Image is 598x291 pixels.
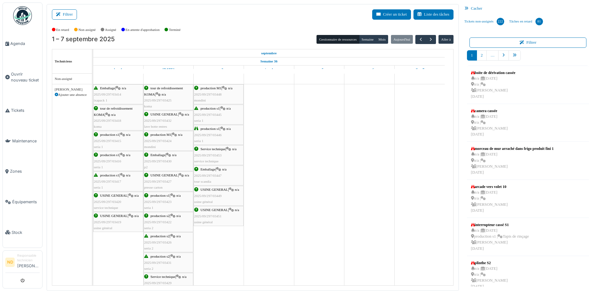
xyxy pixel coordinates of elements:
span: presse carton [144,185,163,189]
span: 2025/09/297/03420 [94,200,121,204]
span: seria 1 [94,165,103,169]
span: 2025/09/297/03446 [194,133,222,137]
a: Zones [3,156,42,187]
span: 2025/09/297/03432 [144,119,172,122]
span: n/a [176,214,181,218]
span: 2025/09/297/03424 [144,139,172,143]
span: 2025/09/297/03415 [94,139,121,143]
span: mondini [194,98,206,102]
span: n/a [178,133,183,136]
div: | [144,152,193,170]
button: Suivant [426,35,436,44]
span: n/a [182,275,187,279]
div: | [94,193,143,211]
span: Ouvrir nouveau ticket [11,71,40,83]
span: 2025/09/297/03430 [144,159,172,163]
div: Ajouter une absence [55,92,89,97]
span: production s1 [100,153,119,157]
span: n/a [176,234,181,238]
span: 2025/09/297/03427 [144,180,172,183]
nav: pager [467,50,589,66]
button: Filtrer [469,37,587,48]
span: Emballage [100,86,115,90]
span: 2025/09/297/03419 [94,220,121,224]
span: n/a [162,92,166,96]
span: service technique [194,159,219,163]
span: usine général [194,200,213,204]
a: Stock [3,217,42,248]
span: production s2 [150,254,170,258]
button: Créer un ticket [372,9,411,20]
div: | [144,132,193,150]
span: seria 1 [194,119,204,122]
div: n/a | [DATE] n/a | [PERSON_NAME] [DATE] [471,190,508,214]
div: | [194,166,243,185]
span: Emballage [200,167,215,171]
span: n/a [185,112,189,116]
div: | [194,85,243,103]
span: n/a [111,113,116,116]
span: n/a [232,147,237,151]
span: seria 2 [144,226,154,230]
div: morceau de mur arraché dans frigo produit fini 1 [471,146,554,151]
span: usine général [94,226,112,230]
span: n/a [122,86,126,90]
span: n/a [226,106,231,110]
span: Zones [10,168,40,174]
span: 2025/09/297/03416 [94,159,121,163]
span: 2025/09/297/03417 [94,180,121,183]
span: USINE GENERAL [100,194,128,197]
span: service technique [94,206,118,210]
span: Équipements [12,199,40,205]
a: Liste des tâches [413,9,454,20]
li: [PERSON_NAME] [17,253,40,271]
span: n/a [222,167,227,171]
label: Terminé [169,27,180,32]
span: Techniciens [55,59,72,63]
div: | [144,254,193,272]
a: 2 [477,50,487,61]
span: n/a [134,214,139,218]
span: 2025/09/297/03426 [144,240,172,244]
span: 2025/09/297/03447 [194,174,222,177]
label: Assigné [105,27,116,32]
label: En retard [56,27,69,32]
span: 2025/09/297/03422 [144,220,172,224]
div: Non-assigné [55,76,89,81]
span: p2 [144,165,148,169]
img: Badge_color-CXgf-gQk.svg [13,6,32,25]
a: 1 [467,50,477,61]
span: koma [94,125,102,128]
span: USINE GENERAL [200,208,228,212]
a: 1 septembre 2025 [112,66,124,73]
span: production s1 [100,173,119,177]
div: camera cassée [471,108,508,114]
span: n/a [176,254,181,258]
a: … [486,50,499,61]
span: lave botte entres [144,125,167,128]
span: USINE GENERAL [100,214,128,218]
a: Semaine 36 [259,57,279,65]
button: Aller à [438,35,453,44]
a: 6 septembre 2025 [363,66,376,73]
a: Équipements [3,187,42,217]
span: 2025/09/297/03418 [94,119,121,122]
span: Service technique [150,275,175,279]
span: production M1 [150,133,171,136]
span: 2025/09/297/03451 [194,214,222,218]
div: interrupteur cassé S1 [471,222,529,228]
span: 2025/09/297/03429 [144,281,172,285]
div: n/a | [DATE] n/a | [PERSON_NAME] [DATE] [471,151,554,175]
div: arcade vers volet 10 [471,184,508,190]
div: | [94,85,143,103]
div: Responsable technicien [17,253,40,263]
div: | [144,172,193,190]
span: n/a [176,194,181,197]
button: Mois [376,35,388,44]
div: | [194,207,243,225]
span: seria 2 [144,246,154,250]
span: seria 1 [144,206,154,210]
span: Tickets [11,107,40,113]
div: | [94,152,143,170]
span: n/a [235,208,239,212]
